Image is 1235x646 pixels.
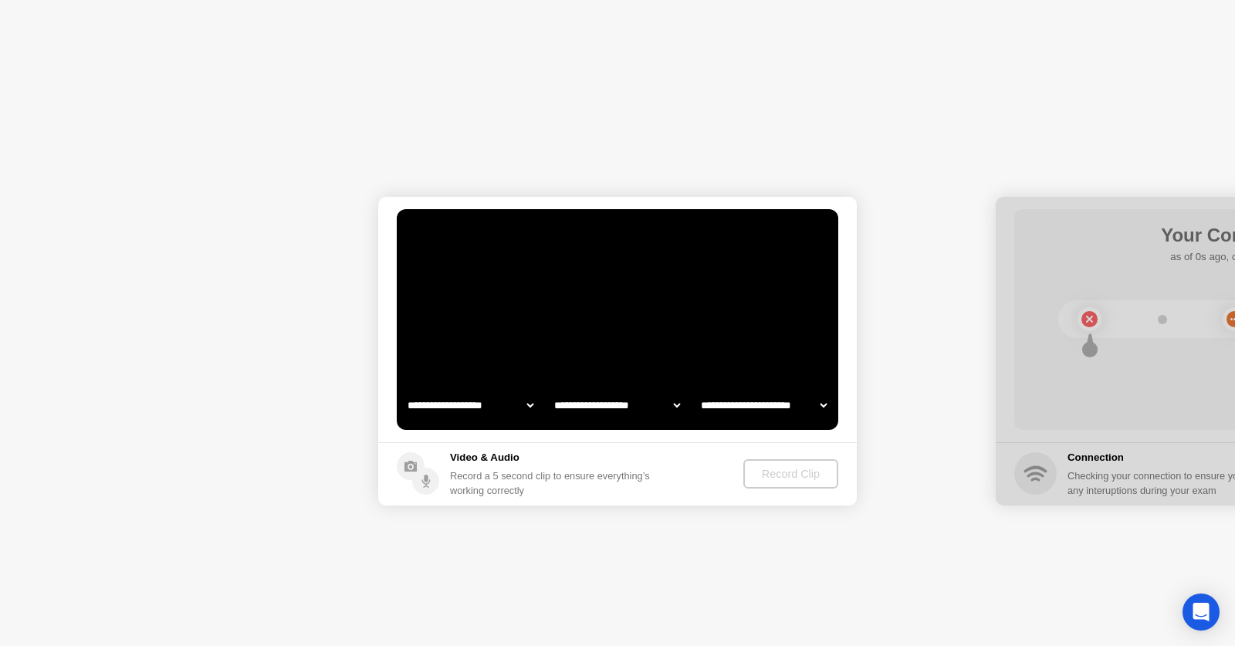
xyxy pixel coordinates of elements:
[551,390,683,421] select: Available speakers
[450,450,656,465] h5: Video & Audio
[404,390,536,421] select: Available cameras
[1183,594,1220,631] div: Open Intercom Messenger
[450,468,656,498] div: Record a 5 second clip to ensure everything’s working correctly
[743,459,838,489] button: Record Clip
[749,468,832,480] div: Record Clip
[698,390,830,421] select: Available microphones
